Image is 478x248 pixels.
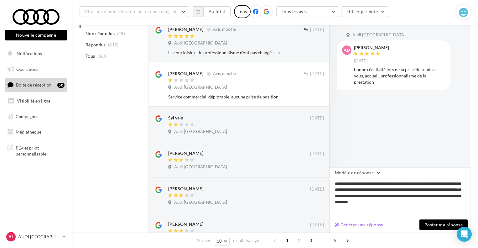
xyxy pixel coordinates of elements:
button: Poster ma réponse [419,219,468,230]
span: PLV et print personnalisable [16,144,65,157]
span: résultats/page [233,238,259,244]
span: Audi [GEOGRAPHIC_DATA] [174,200,227,205]
button: 10 [214,237,230,245]
button: Au total [193,6,231,17]
span: 10 [217,239,222,244]
span: (812) [108,42,119,47]
span: ... [318,235,328,245]
span: Médiathèque [16,129,41,135]
div: Service commercial, déplorable, aucune prise de position favorable vers le client . Véhicule vend... [168,94,283,100]
div: [PERSON_NAME] [168,150,203,156]
span: [DATE] [310,151,324,157]
div: Syl vain [168,115,183,121]
span: 1 [282,235,292,245]
span: [DATE] [310,187,324,192]
span: [DATE] [310,222,324,228]
div: Tous [234,5,251,18]
span: Choisir un point de vente ou un code magasin [85,9,178,14]
span: [DATE] [354,58,368,64]
span: 3 [306,235,316,245]
span: Avis modifié [213,27,236,32]
button: Générer une réponse [332,221,386,229]
a: PLV et print personnalisable [4,141,68,160]
span: Audi [GEOGRAPHIC_DATA] [352,32,405,38]
span: Audi [GEOGRAPHIC_DATA] [174,85,227,90]
button: Choisir un point de vente ou un code magasin [80,6,189,17]
span: ad [344,47,350,53]
div: [PERSON_NAME] [168,186,203,192]
span: Afficher [196,238,210,244]
span: 2 [294,235,304,245]
span: Non répondus [86,30,115,37]
div: [PERSON_NAME] [354,45,389,50]
div: 50 [57,83,65,88]
span: 5 [330,235,340,245]
button: Nouvelle campagne [5,30,67,40]
div: La courtoisie et le professionnalisme n'ont pas changés, l'accueil reste toujours bien. Je recomm... [168,50,283,56]
div: [PERSON_NAME] [168,71,203,77]
a: Opérations [4,63,68,76]
span: Tous [86,53,95,59]
p: AUDI [GEOGRAPHIC_DATA] [18,234,60,240]
span: (860) [97,54,108,59]
div: [PERSON_NAME] [168,26,203,33]
a: Boîte de réception50 [4,78,68,92]
div: [PERSON_NAME] [168,221,203,227]
span: (48) [117,31,125,36]
a: Médiathèque [4,125,68,139]
div: bonne réactivité lors de la prise de rendez-vous, accueil, professionnalisme de la prestation [354,66,445,85]
div: Open Intercom Messenger [457,227,472,242]
span: Boîte de réception [16,82,52,87]
span: [DATE] [310,115,324,121]
span: Notifications [17,51,42,56]
button: Filtrer par note [341,6,388,17]
span: Audi [GEOGRAPHIC_DATA] [174,40,227,46]
span: [DATE] [310,27,324,33]
a: Visibilité en ligne [4,94,68,108]
a: Campagnes [4,110,68,123]
span: Avis modifié [213,71,236,76]
span: Opérations [16,66,38,72]
button: Modèle de réponse [330,167,384,178]
span: Audi [GEOGRAPHIC_DATA] [174,129,227,135]
a: AL AUDI [GEOGRAPHIC_DATA] [5,231,67,243]
span: AL [8,234,14,240]
span: [DATE] [310,71,324,77]
span: Répondus [86,42,106,48]
button: Au total [203,6,231,17]
button: Tous les avis [276,6,339,17]
span: Visibilité en ligne [17,98,50,103]
button: Notifications [4,47,66,60]
span: Campagnes [16,113,38,119]
span: Audi [GEOGRAPHIC_DATA] [174,164,227,170]
span: Tous les avis [282,9,307,14]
